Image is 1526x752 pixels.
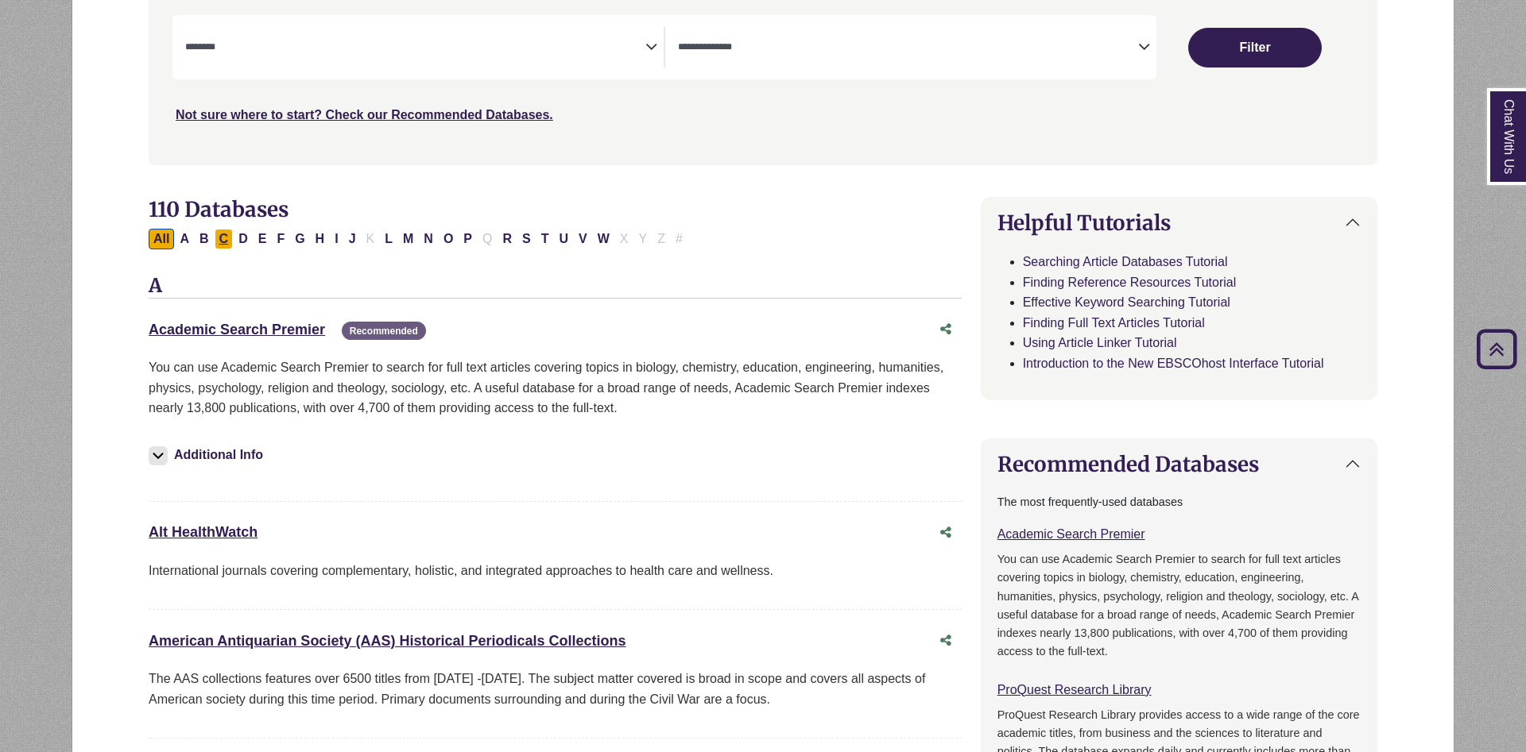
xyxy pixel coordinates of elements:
textarea: Search [678,42,1138,55]
a: Searching Article Databases Tutorial [1023,255,1228,268]
p: The most frequently-used databases [997,493,1361,511]
p: The AAS collections features over 6500 titles from [DATE] -[DATE]. The subject matter covered is ... [149,669,962,709]
h3: A [149,275,962,299]
button: Filter Results T [536,229,554,249]
button: Filter Results E [254,229,272,249]
button: Filter Results G [290,229,309,249]
button: Filter Results O [439,229,458,249]
button: Filter Results C [215,229,234,249]
a: Back to Top [1471,338,1522,360]
button: Filter Results R [498,229,517,249]
button: Filter Results N [419,229,438,249]
a: Academic Search Premier [997,527,1145,541]
textarea: Search [185,42,645,55]
button: Share this database [930,314,962,345]
p: You can use Academic Search Premier to search for full text articles covering topics in biology, ... [997,550,1361,660]
button: Filter Results A [175,229,194,249]
button: Helpful Tutorials [982,198,1377,248]
button: Filter Results B [195,229,214,249]
button: Filter Results M [398,229,418,249]
button: Filter Results V [574,229,592,249]
button: Submit for Search Results [1188,28,1322,67]
a: Not sure where to start? Check our Recommended Databases. [176,108,553,121]
button: Additional Info [149,444,268,466]
a: Academic Search Premier [149,322,325,337]
a: Finding Full Text Articles Tutorial [1023,316,1205,330]
a: Effective Keyword Searching Tutorial [1023,295,1230,309]
div: Alpha-list to filter by first letter of database name [149,231,689,245]
a: Using Article Linker Tutorial [1023,336,1177,349]
button: Filter Results U [554,229,573,249]
a: ProQuest Research Library [997,683,1152,696]
button: Share this database [930,518,962,548]
a: Alt HealthWatch [149,524,258,540]
button: Filter Results J [344,229,361,249]
span: 110 Databases [149,196,289,222]
a: Finding Reference Resources Tutorial [1023,276,1237,289]
span: Recommended [342,322,426,340]
button: Filter Results I [330,229,343,249]
p: International journals covering complementary, holistic, and integrated approaches to health care... [149,561,962,581]
button: Filter Results D [234,229,253,249]
a: American Antiquarian Society (AAS) Historical Periodicals Collections [149,633,626,649]
a: Introduction to the New EBSCOhost Interface Tutorial [1023,357,1324,370]
button: Filter Results P [459,229,477,249]
button: Filter Results F [272,229,289,249]
button: Filter Results S [517,229,536,249]
button: Filter Results L [380,229,397,249]
button: Filter Results W [593,229,614,249]
button: Recommended Databases [982,439,1377,489]
button: Filter Results H [311,229,330,249]
p: You can use Academic Search Premier to search for full text articles covering topics in biology, ... [149,357,962,418]
button: All [149,229,174,249]
button: Share this database [930,626,962,656]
